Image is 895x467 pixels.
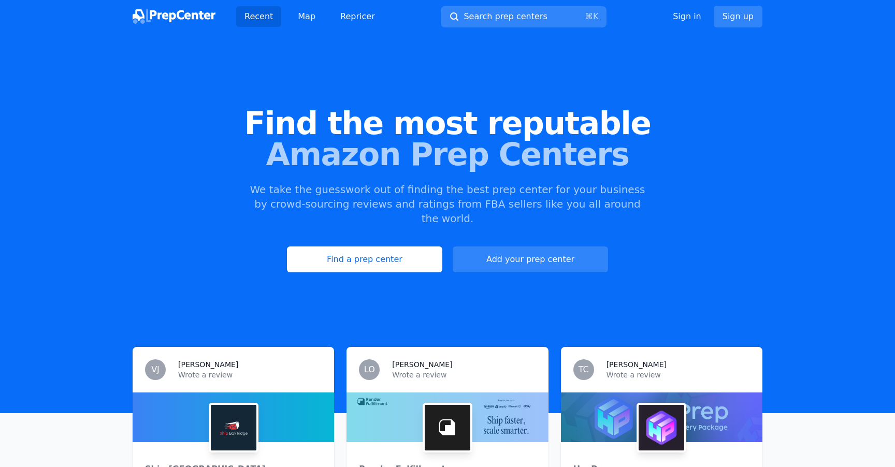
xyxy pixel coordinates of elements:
[133,9,215,24] img: PrepCenter
[178,359,238,370] h3: [PERSON_NAME]
[17,139,878,170] span: Amazon Prep Centers
[579,366,589,374] span: TC
[607,359,667,370] h3: [PERSON_NAME]
[392,370,536,380] p: Wrote a review
[211,405,256,450] img: Ship Bay Ridge
[464,10,547,23] span: Search prep centers
[332,6,383,27] a: Repricer
[364,366,375,374] span: LO
[639,405,684,450] img: HexPrep
[593,11,599,21] kbd: K
[290,6,324,27] a: Map
[287,246,442,272] a: Find a prep center
[17,108,878,139] span: Find the most reputable
[453,246,608,272] a: Add your prep center
[249,182,646,226] p: We take the guesswork out of finding the best prep center for your business by crowd-sourcing rev...
[425,405,470,450] img: Render Fulfillment
[178,370,322,380] p: Wrote a review
[392,359,452,370] h3: [PERSON_NAME]
[714,6,762,27] a: Sign up
[236,6,281,27] a: Recent
[607,370,750,380] p: Wrote a review
[585,11,593,21] kbd: ⌘
[673,10,701,23] a: Sign in
[151,366,160,374] span: VJ
[441,6,607,27] button: Search prep centers⌘K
